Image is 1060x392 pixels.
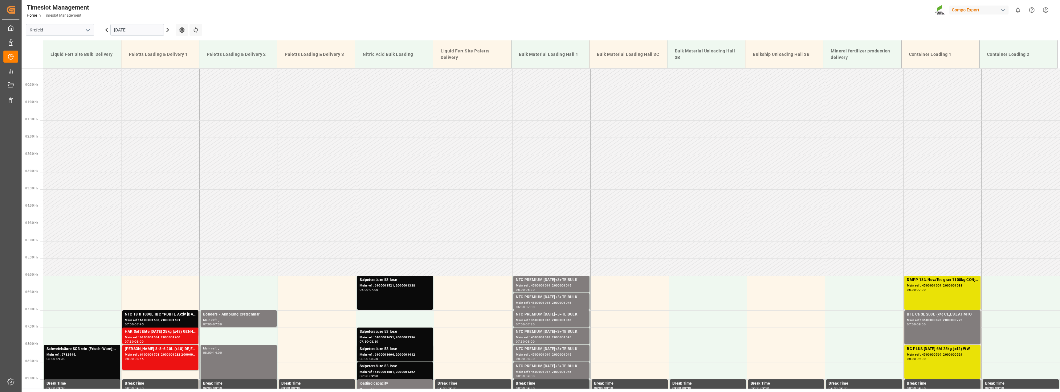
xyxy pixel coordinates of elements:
span: 00:30 Hr [25,83,38,86]
div: - [525,340,526,343]
div: Main ref : , [203,346,274,351]
div: 09:00 [829,387,838,390]
div: 08:00 [125,357,134,360]
div: 14:00 [213,351,222,354]
div: Main ref : 4500000898, 2000000772 [907,318,978,323]
button: open menu [83,25,92,35]
div: NTC PREMIUM [DATE]+3+TE BULK [516,277,587,283]
div: 09:30 [604,387,613,390]
div: Container Loading 1 [907,49,974,60]
div: 09:30 [56,387,65,390]
div: Break Time [829,381,900,387]
div: 09:00 [516,387,525,390]
div: - [446,387,447,390]
div: - [212,323,213,326]
div: 09:30 [917,387,926,390]
div: 06:30 [516,306,525,308]
div: Schwefelsäure SO3 rein (Frisch-Ware);Schwefelsäure SO3 rein (HG-Standard) [47,346,118,352]
div: 09:00 [907,387,916,390]
div: NTC PREMIUM [DATE]+3+TE BULK [516,294,587,300]
div: Bulk Material Loading Hall 3C [594,49,662,60]
div: - [603,387,604,390]
div: Break Time [516,381,587,387]
div: 09:30 [682,387,691,390]
div: Salpetersäure 53 lose [360,277,431,283]
div: Break Time [751,381,822,387]
div: - [525,357,526,360]
div: 08:45 [135,357,144,360]
div: Main ref : 6100001634, 2000001400 [125,335,196,340]
div: - [368,357,369,360]
div: - [681,387,682,390]
div: 07:00 [917,288,926,291]
div: Paletts Loading & Delivery 2 [204,49,272,60]
img: Screenshot%202023-09-29%20at%2010.02.21.png_1712312052.png [935,5,945,15]
div: 07:00 [203,323,212,326]
div: Break Time [203,381,274,387]
span: 05:00 Hr [25,238,38,242]
div: Timeslot Management [27,3,89,12]
div: - [212,351,213,354]
div: - [525,387,526,390]
a: Home [27,13,37,18]
span: 06:30 Hr [25,290,38,294]
div: 07:00 [369,288,378,291]
button: Help Center [1025,3,1039,17]
div: 08:00 [203,351,212,354]
input: Type to search/select [26,24,94,36]
div: - [838,387,838,390]
div: 08:30 [369,340,378,343]
div: 09:30 [291,387,300,390]
div: Main ref : 6100001703, 2000001232 2000000656;2000001232 [125,352,196,357]
div: Main ref : 4500001004, 2000001038 [907,283,978,288]
div: - [134,340,135,343]
div: 09:00 [203,387,212,390]
div: 08:00 [526,340,535,343]
div: 09:30 [135,387,144,390]
div: Salpetersäure 53 lose [360,363,431,369]
span: 07:30 Hr [25,325,38,328]
span: 02:30 Hr [25,152,38,155]
span: 07:00 Hr [25,307,38,311]
div: Main ref : 4500001014, 2000001045 [516,283,587,288]
div: - [759,387,760,390]
input: DD.MM.YYYY [110,24,164,36]
div: Container Loading 2 [985,49,1052,60]
div: loading capacity [360,381,431,387]
div: Main ref : 6100001666, 2000001412 [360,352,431,357]
div: - [134,357,135,360]
div: 09:00 [917,357,926,360]
div: 07:30 [125,340,134,343]
span: 04:30 Hr [25,221,38,225]
div: Salpetersäure 53 lose [360,346,431,352]
div: Paletts Loading & Delivery 3 [282,49,350,60]
div: - [368,375,369,378]
span: 06:00 Hr [25,273,38,276]
span: 01:00 Hr [25,100,38,104]
div: HAK Soft Elite [DATE] 25kg (x48) GENHAK Soft [DATE] 25kg(x48) GEN [125,329,196,335]
div: 07:45 [135,323,144,326]
div: Main ref : 5732545, [47,352,118,357]
div: Main ref : 6100001521, 2000001338 [360,283,431,288]
div: 09:30 [995,387,1004,390]
div: Main ref : 6100001651, 2000001396 [360,335,431,340]
div: - [290,387,291,390]
span: 09:00 Hr [25,377,38,380]
div: - [212,387,213,390]
div: 09:30 [56,357,65,360]
div: Main ref : , [360,387,431,392]
div: 07:00 [907,323,916,326]
div: 08:00 [907,357,916,360]
div: - [916,288,917,291]
div: - [525,375,526,378]
div: Bulk Material Loading Hall 1 [516,49,584,60]
div: NTC PREMIUM [DATE]+3+TE BULK [516,312,587,318]
span: 01:30 Hr [25,118,38,121]
div: 07:30 [526,323,535,326]
div: Mineral fertilizer production delivery [828,45,896,63]
div: - [368,340,369,343]
button: Compo Expert [949,4,1011,16]
div: - [916,387,917,390]
div: - [525,306,526,308]
div: Compo Expert [949,6,1009,14]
